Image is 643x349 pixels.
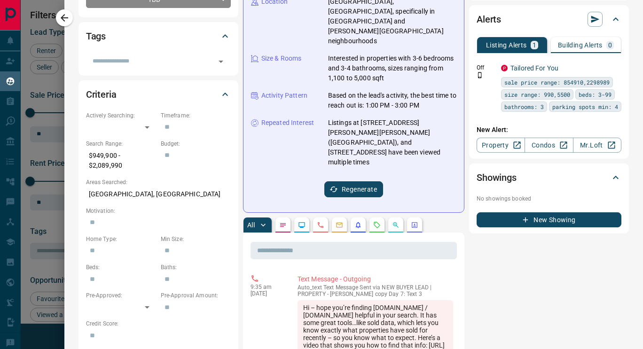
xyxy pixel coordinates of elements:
p: Min Size: [161,235,231,243]
p: Listings at [STREET_ADDRESS][PERSON_NAME][PERSON_NAME] ([GEOGRAPHIC_DATA]), and [STREET_ADDRESS] ... [328,118,456,167]
a: Tailored For You [510,64,558,72]
div: Tags [86,25,231,47]
p: Timeframe: [161,111,231,120]
p: Credit Score: [86,319,231,328]
p: Text Message Sent via NEW BUYER LEAD | PROPERTY - [PERSON_NAME] copy Day 7: Text 3 [298,284,453,297]
h2: Showings [477,170,517,185]
p: Text Message - Outgoing [298,274,453,284]
svg: Opportunities [392,221,400,229]
p: New Alert: [477,125,621,135]
p: Pre-Approved: [86,291,156,300]
p: Beds: [86,263,156,271]
svg: Push Notification Only [477,72,483,78]
p: Areas Searched: [86,178,231,186]
svg: Agent Actions [411,221,418,229]
h2: Criteria [86,87,117,102]
div: Criteria [86,83,231,106]
p: Building Alerts [558,42,603,48]
h2: Alerts [477,12,501,27]
span: beds: 3-99 [579,90,612,99]
a: Mr.Loft [573,138,621,153]
div: Alerts [477,8,621,31]
span: auto_text [298,284,322,291]
p: 9:35 am [251,284,283,290]
p: Based on the lead's activity, the best time to reach out is: 1:00 PM - 3:00 PM [328,91,456,110]
div: property.ca [501,65,508,71]
p: 1 [533,42,536,48]
svg: Calls [317,221,324,229]
p: Listing Alerts [486,42,527,48]
svg: Lead Browsing Activity [298,221,306,229]
p: No showings booked [477,194,621,203]
p: Off [477,63,495,72]
button: Open [214,55,227,68]
a: Condos [525,138,573,153]
p: Search Range: [86,140,156,148]
p: Pre-Approval Amount: [161,291,231,300]
svg: Emails [336,221,343,229]
p: Baths: [161,263,231,271]
p: Size & Rooms [261,54,302,63]
p: Budget: [161,140,231,148]
p: $949,900 - $2,089,990 [86,148,156,173]
span: size range: 990,5500 [504,90,570,99]
svg: Listing Alerts [354,221,362,229]
p: 0 [608,42,612,48]
p: All [247,222,255,228]
p: [DATE] [251,290,283,297]
svg: Notes [279,221,287,229]
span: bathrooms: 3 [504,102,544,111]
p: Repeated Interest [261,118,314,128]
span: parking spots min: 4 [552,102,618,111]
p: Motivation: [86,207,231,215]
span: sale price range: 854910,2298989 [504,78,610,87]
button: New Showing [477,212,621,227]
a: Property [477,138,525,153]
button: Regenerate [324,181,383,197]
h2: Tags [86,29,106,44]
p: Interested in properties with 3-6 bedrooms and 3-4 bathrooms, sizes ranging from 1,100 to 5,000 sqft [328,54,456,83]
p: [GEOGRAPHIC_DATA], [GEOGRAPHIC_DATA] [86,186,231,202]
p: Home Type: [86,235,156,243]
div: Showings [477,166,621,189]
p: Actively Searching: [86,111,156,120]
p: Activity Pattern [261,91,307,101]
svg: Requests [373,221,381,229]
